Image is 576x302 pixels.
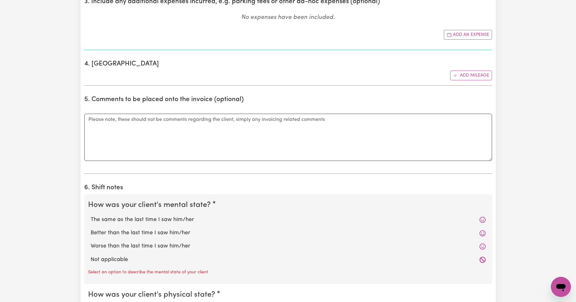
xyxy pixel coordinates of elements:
h2: 4. [GEOGRAPHIC_DATA] [84,60,492,68]
p: Select an option to describe the mental state of your client [88,269,208,276]
button: Add mileage [450,71,492,80]
iframe: Button to launch messaging window, conversation in progress [551,277,571,297]
h2: 5. Comments to be placed onto the invoice (optional) [84,96,492,104]
em: No expenses have been included. [241,14,335,20]
label: Not applicable [91,256,486,264]
button: Add another expense [444,30,492,40]
h2: 6. Shift notes [84,184,492,192]
label: Worse than the last time I saw him/her [91,242,486,250]
legend: How was your client's physical state? [88,289,218,300]
label: Better than the last time I saw him/her [91,229,486,237]
legend: How was your client's mental state? [88,199,213,211]
label: The same as the last time I saw him/her [91,216,486,224]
